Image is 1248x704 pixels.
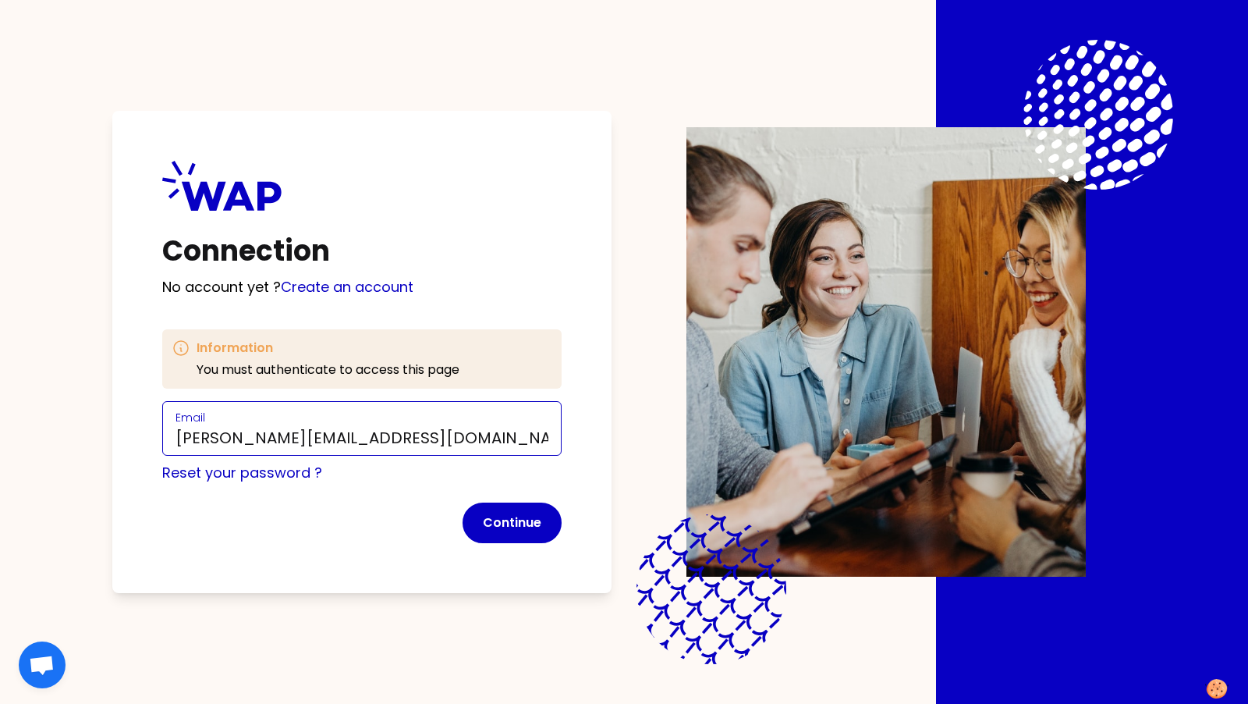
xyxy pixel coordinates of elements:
[162,236,562,267] h1: Connection
[281,277,413,297] a: Create an account
[162,276,562,298] p: No account yet ?
[686,127,1086,577] img: Description
[197,339,459,357] h3: Information
[175,410,205,425] label: Email
[19,642,66,688] div: Ouvrir le chat
[162,463,322,482] a: Reset your password ?
[197,361,459,379] p: You must authenticate to access this page
[463,503,562,543] button: Continue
